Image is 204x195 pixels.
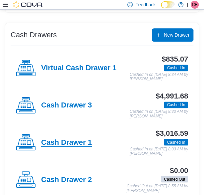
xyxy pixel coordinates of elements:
[192,1,197,9] span: CR
[130,147,188,156] p: Cashed In on [DATE] 8:33 AM by [PERSON_NAME]
[164,176,185,182] span: Cashed Out
[41,101,92,110] h4: Cash Drawer 3
[130,73,188,82] p: Cashed In on [DATE] 8:34 AM by [PERSON_NAME]
[191,1,199,9] div: Carey Risman
[13,1,43,8] img: Cova
[164,101,188,108] span: Cashed In
[164,139,188,145] span: Cashed In
[164,32,189,38] span: New Drawer
[161,8,161,9] span: Dark Mode
[170,166,188,174] h3: $0.00
[41,175,92,184] h4: Cash Drawer 2
[161,1,175,8] input: Dark Mode
[156,92,188,100] h3: $4,991.68
[162,55,188,63] h3: $835.07
[187,1,188,9] p: |
[167,65,185,71] span: Cashed In
[11,31,57,39] h3: Cash Drawers
[41,138,92,147] h4: Cash Drawer 1
[167,139,185,145] span: Cashed In
[161,176,188,182] span: Cashed Out
[130,109,188,118] p: Cashed In on [DATE] 8:33 AM by [PERSON_NAME]
[127,184,188,193] p: Cashed Out on [DATE] 8:55 AM by [PERSON_NAME]
[152,28,193,42] button: New Drawer
[156,129,188,137] h3: $3,016.59
[41,64,116,73] h4: Virtual Cash Drawer 1
[167,102,185,108] span: Cashed In
[164,65,188,71] span: Cashed In
[135,1,156,8] span: Feedback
